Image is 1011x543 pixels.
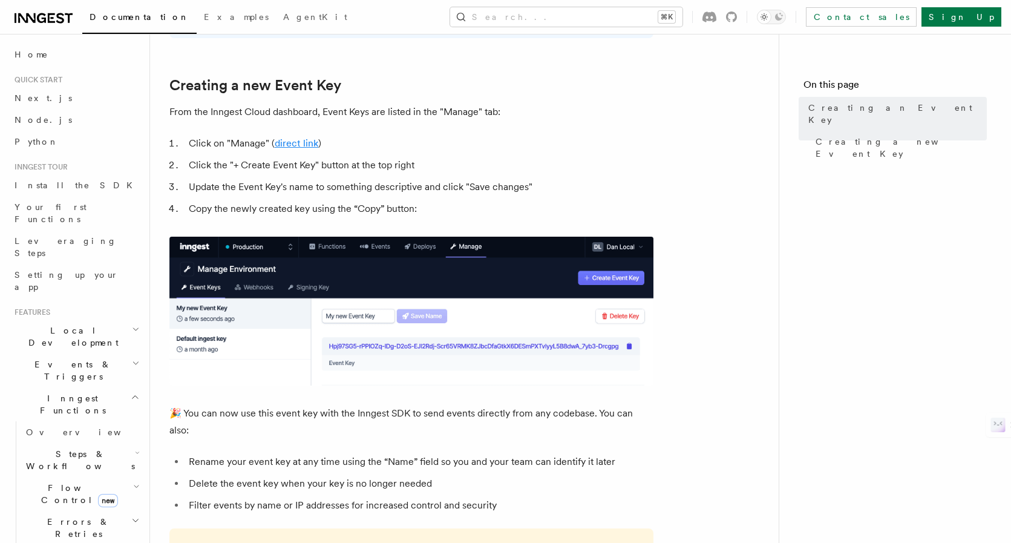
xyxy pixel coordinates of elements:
[21,516,131,540] span: Errors & Retries
[185,200,653,217] li: Copy the newly created key using the “Copy” button:
[15,137,59,146] span: Python
[10,87,142,109] a: Next.js
[21,477,142,511] button: Flow Controlnew
[82,4,197,34] a: Documentation
[21,482,133,506] span: Flow Control
[658,11,675,23] kbd: ⌘K
[169,104,653,120] p: From the Inngest Cloud dashboard, Event Keys are listed in the "Manage" tab:
[185,497,653,514] li: Filter events by name or IP addresses for increased control and security
[10,162,68,172] span: Inngest tour
[808,102,987,126] span: Creating an Event Key
[15,115,72,125] span: Node.js
[757,10,786,24] button: Toggle dark mode
[806,7,917,27] a: Contact sales
[204,12,269,22] span: Examples
[185,179,653,196] li: Update the Event Key's name to something descriptive and click "Save changes"
[21,448,135,472] span: Steps & Workflows
[90,12,189,22] span: Documentation
[15,180,140,190] span: Install the SDK
[169,405,653,439] p: 🎉 You can now use this event key with the Inngest SDK to send events directly from any codebase. ...
[803,97,987,131] a: Creating an Event Key
[15,48,48,61] span: Home
[169,237,653,386] img: A newly created Event Key in the Inngest Cloud dashboard
[10,174,142,196] a: Install the SDK
[275,137,318,149] a: direct link
[10,230,142,264] a: Leveraging Steps
[197,4,276,33] a: Examples
[450,7,682,27] button: Search...⌘K
[10,392,131,416] span: Inngest Functions
[185,475,653,492] li: Delete the event key when your key is no longer needed
[10,75,62,85] span: Quick start
[10,44,142,65] a: Home
[10,387,142,421] button: Inngest Functions
[10,131,142,153] a: Python
[185,453,653,470] li: Rename your event key at any time using the “Name” field so you and your team can identify it later
[283,12,347,22] span: AgentKit
[276,4,355,33] a: AgentKit
[10,354,142,387] button: Events & Triggers
[21,443,142,477] button: Steps & Workflows
[921,7,1001,27] a: Sign Up
[15,202,87,224] span: Your first Functions
[816,136,987,160] span: Creating a new Event Key
[10,324,132,349] span: Local Development
[26,427,151,437] span: Overview
[21,421,142,443] a: Overview
[15,93,72,103] span: Next.js
[98,494,118,507] span: new
[185,157,653,174] li: Click the "+ Create Event Key" button at the top right
[811,131,987,165] a: Creating a new Event Key
[803,77,987,97] h4: On this page
[169,77,341,94] a: Creating a new Event Key
[185,135,653,152] li: Click on "Manage" ( )
[10,320,142,354] button: Local Development
[10,196,142,230] a: Your first Functions
[10,109,142,131] a: Node.js
[10,264,142,298] a: Setting up your app
[15,236,117,258] span: Leveraging Steps
[15,270,119,292] span: Setting up your app
[10,308,50,317] span: Features
[10,358,132,383] span: Events & Triggers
